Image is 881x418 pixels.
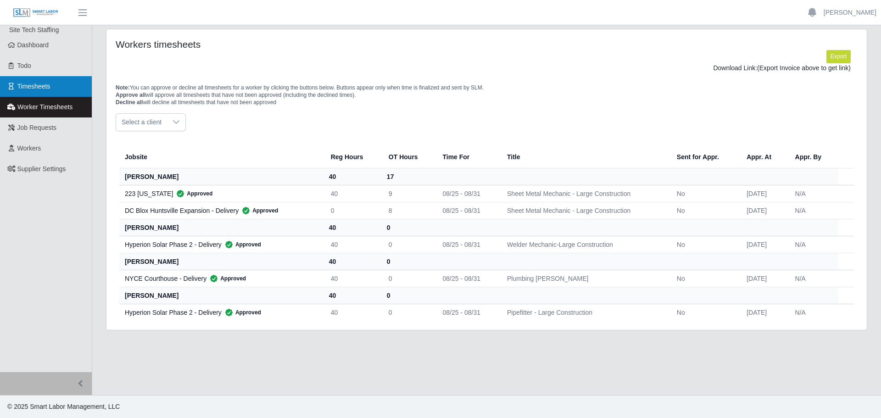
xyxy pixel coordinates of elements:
[17,41,49,49] span: Dashboard
[116,92,145,98] span: Approve all
[669,202,739,219] td: No
[381,236,435,253] td: 0
[323,253,381,270] th: 40
[323,219,381,236] th: 40
[788,202,838,219] td: N/A
[826,50,851,63] button: Export
[381,168,435,185] th: 17
[125,274,316,283] div: NYCE Courthouse - Delivery
[739,304,787,321] td: [DATE]
[323,236,381,253] td: 40
[125,308,316,317] div: Hyperion Solar Phase 2 - Delivery
[119,146,323,168] th: Jobsite
[381,304,435,321] td: 0
[739,146,787,168] th: Appr. At
[739,236,787,253] td: [DATE]
[669,236,739,253] td: No
[788,270,838,287] td: N/A
[116,99,143,106] span: Decline all
[500,304,669,321] td: Pipefitter - Large Construction
[17,124,57,131] span: Job Requests
[500,236,669,253] td: Welder Mechanic-Large Construction
[788,146,838,168] th: Appr. By
[17,83,50,90] span: Timesheets
[435,304,500,321] td: 08/25 - 08/31
[123,63,851,73] div: Download Link:
[125,206,316,215] div: DC Blox Huntsville Expansion - Delivery
[119,168,323,185] th: [PERSON_NAME]
[323,270,381,287] td: 40
[222,308,261,317] span: Approved
[173,189,212,198] span: Approved
[323,304,381,321] td: 40
[381,287,435,304] th: 0
[239,206,278,215] span: Approved
[435,146,500,168] th: Time For
[125,240,316,249] div: Hyperion Solar Phase 2 - Delivery
[7,403,120,410] span: © 2025 Smart Labor Management, LLC
[119,253,323,270] th: [PERSON_NAME]
[500,202,669,219] td: Sheet Metal Mechanic - Large Construction
[17,62,31,69] span: Todo
[739,202,787,219] td: [DATE]
[13,8,59,18] img: SLM Logo
[757,64,851,72] span: (Export Invoice above to get link)
[116,84,130,91] span: Note:
[116,39,417,50] h4: Workers timesheets
[9,26,59,33] span: Site Tech Staffing
[669,146,739,168] th: Sent for Appr.
[500,270,669,287] td: Plumbing [PERSON_NAME]
[788,185,838,202] td: N/A
[323,287,381,304] th: 40
[739,270,787,287] td: [DATE]
[788,304,838,321] td: N/A
[116,84,858,106] p: You can approve or decline all timesheets for a worker by clicking the buttons below. Buttons app...
[435,270,500,287] td: 08/25 - 08/31
[323,185,381,202] td: 40
[125,189,316,198] div: 223 [US_STATE]
[500,146,669,168] th: Title
[381,253,435,270] th: 0
[788,236,838,253] td: N/A
[381,270,435,287] td: 0
[381,146,435,168] th: OT Hours
[500,185,669,202] td: Sheet Metal Mechanic - Large Construction
[669,304,739,321] td: No
[824,8,876,17] a: [PERSON_NAME]
[17,165,66,173] span: Supplier Settings
[435,185,500,202] td: 08/25 - 08/31
[435,202,500,219] td: 08/25 - 08/31
[669,185,739,202] td: No
[381,185,435,202] td: 9
[119,287,323,304] th: [PERSON_NAME]
[17,145,41,152] span: Workers
[119,219,323,236] th: [PERSON_NAME]
[116,114,167,131] span: Select a client
[323,146,381,168] th: Reg Hours
[206,274,246,283] span: Approved
[739,185,787,202] td: [DATE]
[222,240,261,249] span: Approved
[435,236,500,253] td: 08/25 - 08/31
[669,270,739,287] td: No
[17,103,72,111] span: Worker Timesheets
[323,168,381,185] th: 40
[381,202,435,219] td: 8
[323,202,381,219] td: 0
[381,219,435,236] th: 0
